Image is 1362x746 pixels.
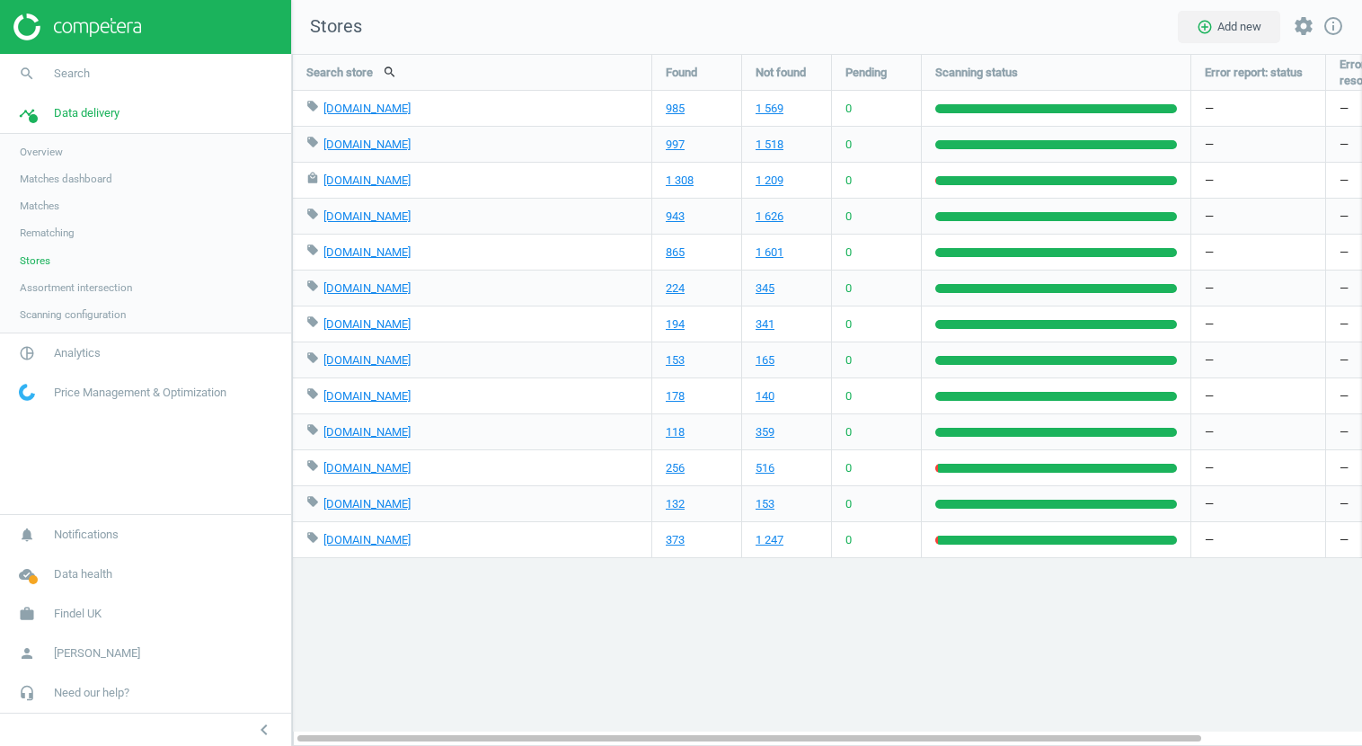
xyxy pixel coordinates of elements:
[756,137,783,153] a: 1 518
[845,460,852,476] span: 0
[323,317,411,331] a: [DOMAIN_NAME]
[10,57,44,91] i: search
[1191,127,1325,162] div: —
[1191,486,1325,521] div: —
[323,209,411,223] a: [DOMAIN_NAME]
[756,101,783,117] a: 1 569
[1340,173,1349,189] span: —
[1340,101,1349,117] span: —
[306,136,319,148] i: local_offer
[323,533,411,546] a: [DOMAIN_NAME]
[845,532,852,548] span: 0
[1340,137,1349,153] span: —
[293,55,651,90] div: Search store
[20,172,112,186] span: Matches dashboard
[1293,15,1314,37] i: settings
[306,315,319,328] i: local_offer
[666,352,685,369] a: 153
[306,531,319,544] i: local_offer
[242,718,287,742] button: chevron_left
[306,423,319,436] i: local_offer
[253,719,275,741] i: chevron_left
[54,566,112,582] span: Data health
[1197,19,1213,35] i: add_circle_outline
[666,209,685,225] a: 943
[10,636,44,671] i: person
[1191,199,1325,234] div: —
[306,244,319,256] i: local_offer
[845,388,852,404] span: 0
[756,496,774,512] a: 153
[1191,414,1325,449] div: —
[54,685,129,701] span: Need our help?
[306,387,319,400] i: local_offer
[19,384,35,401] img: wGWNvw8QSZomAAAAABJRU5ErkJggg==
[666,173,694,189] a: 1 308
[756,280,774,297] a: 345
[666,316,685,333] a: 194
[1322,15,1344,39] a: info_outline
[373,57,407,87] button: search
[54,645,140,662] span: [PERSON_NAME]
[935,65,1018,81] span: Scanning status
[10,336,44,370] i: pie_chart_outlined
[323,138,411,151] a: [DOMAIN_NAME]
[756,65,806,81] span: Not found
[1191,450,1325,485] div: —
[845,65,887,81] span: Pending
[54,66,90,82] span: Search
[306,280,319,292] i: local_offer
[323,497,411,511] a: [DOMAIN_NAME]
[666,460,685,476] a: 256
[666,280,685,297] a: 224
[1340,496,1349,512] span: —
[756,460,774,476] a: 516
[306,172,319,184] i: local_mall
[666,496,685,512] a: 132
[1191,271,1325,306] div: —
[54,385,226,401] span: Price Management & Optimization
[845,137,852,153] span: 0
[323,281,411,295] a: [DOMAIN_NAME]
[20,307,126,322] span: Scanning configuration
[306,100,319,112] i: local_offer
[20,253,50,268] span: Stores
[845,352,852,369] span: 0
[1191,378,1325,413] div: —
[666,101,685,117] a: 985
[666,244,685,261] a: 865
[323,425,411,439] a: [DOMAIN_NAME]
[323,245,411,259] a: [DOMAIN_NAME]
[306,351,319,364] i: local_offer
[756,388,774,404] a: 140
[13,13,141,40] img: ajHJNr6hYgQAAAAASUVORK5CYII=
[1340,280,1349,297] span: —
[1191,342,1325,377] div: —
[1178,11,1280,43] button: add_circle_outlineAdd new
[845,316,852,333] span: 0
[54,606,102,622] span: Findel UK
[1340,424,1349,440] span: —
[306,459,319,472] i: local_offer
[323,389,411,403] a: [DOMAIN_NAME]
[10,96,44,130] i: timeline
[756,173,783,189] a: 1 209
[306,495,319,508] i: local_offer
[845,496,852,512] span: 0
[20,280,132,295] span: Assortment intersection
[756,209,783,225] a: 1 626
[1340,532,1349,548] span: —
[666,65,697,81] span: Found
[1340,352,1349,369] span: —
[1205,65,1303,81] span: Error report: status
[845,173,852,189] span: 0
[20,145,63,159] span: Overview
[54,105,119,121] span: Data delivery
[10,676,44,710] i: headset_mic
[1340,316,1349,333] span: —
[845,209,852,225] span: 0
[756,352,774,369] a: 165
[845,424,852,440] span: 0
[666,424,685,440] a: 118
[666,137,685,153] a: 997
